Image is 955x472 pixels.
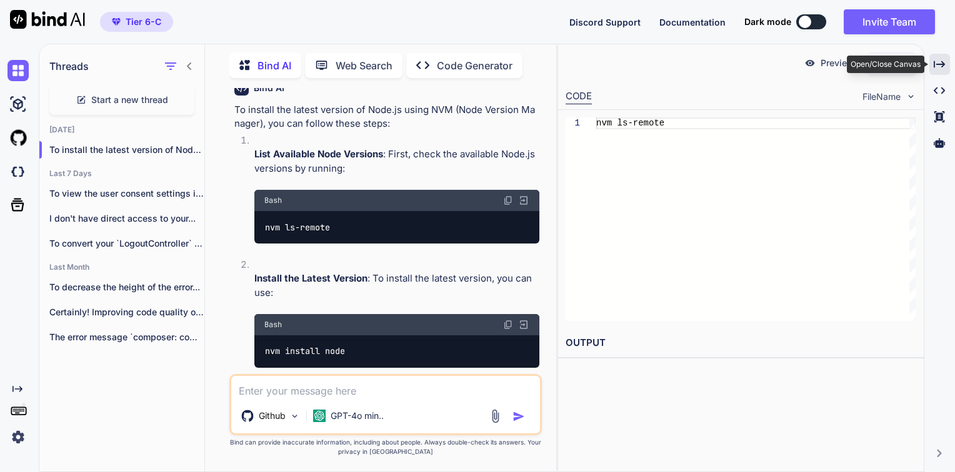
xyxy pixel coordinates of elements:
[804,57,816,69] img: preview
[569,16,641,29] button: Discord Support
[49,144,204,156] p: To install the latest version of Node.js...
[49,59,89,74] h1: Threads
[659,16,726,29] button: Documentation
[39,125,204,135] h2: [DATE]
[126,16,161,28] span: Tier 6-C
[7,127,29,149] img: githubLight
[7,60,29,81] img: chat
[847,56,924,73] div: Open/Close Canvas
[313,410,326,422] img: GPT-4o mini
[254,82,284,94] h6: Bind AI
[49,187,204,200] p: To view the user consent settings in Mic...
[39,262,204,272] h2: Last Month
[254,148,383,160] strong: List Available Node Versions
[558,328,923,358] h2: OUTPUT
[437,58,512,73] p: Code Generator
[503,195,513,205] img: copy
[49,212,204,225] p: I don't have direct access to your...
[254,147,539,175] p: : First, check the available Node.js versions by running:
[112,18,121,26] img: premium
[331,410,384,422] p: GPT-4o min..
[234,103,539,131] p: To install the latest version of Node.js using NVM (Node Version Manager), you can follow these s...
[569,17,641,27] span: Discord Support
[744,16,791,28] span: Dark mode
[257,58,291,73] p: Bind AI
[264,221,331,234] code: nvm ls-remote
[566,89,592,104] div: CODE
[7,161,29,182] img: darkCloudIdeIcon
[100,12,173,32] button: premiumTier 6-C
[596,118,664,128] span: nvm ls-remote
[906,91,916,102] img: chevron down
[7,94,29,115] img: ai-studio
[566,117,580,129] div: 1
[659,17,726,27] span: Documentation
[518,319,529,330] img: Open in Browser
[336,58,392,73] p: Web Search
[254,272,367,284] strong: Install the Latest Version
[503,320,513,330] img: copy
[264,195,282,205] span: Bash
[844,9,935,34] button: Invite Team
[10,10,85,29] img: Bind AI
[512,410,525,423] img: icon
[254,272,539,300] p: : To install the latest version, you can use:
[49,331,204,343] p: The error message `composer: command not found`...
[264,345,346,358] code: nvm install node
[49,237,204,250] p: To convert your `LogoutController` into an invokable...
[821,57,854,69] p: Preview
[39,169,204,179] h2: Last 7 Days
[49,281,204,293] p: To decrease the height of the error...
[7,426,29,448] img: settings
[518,195,529,206] img: Open in Browser
[488,409,502,423] img: attachment
[49,306,204,318] p: Certainly! Improving code quality often involves enhancing...
[862,91,901,103] span: FileName
[289,411,300,421] img: Pick Models
[91,94,168,106] span: Start a new thread
[264,320,282,330] span: Bash
[259,410,286,422] p: Github
[229,438,542,456] p: Bind can provide inaccurate information, including about people. Always double-check its answers....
